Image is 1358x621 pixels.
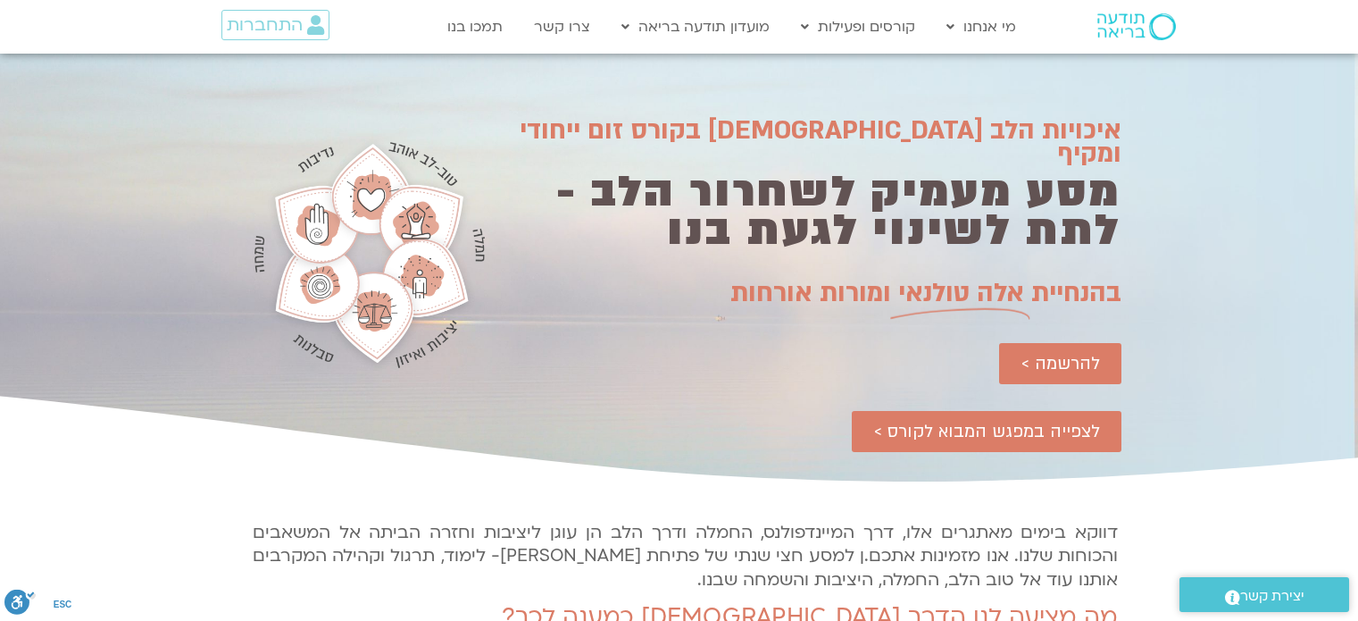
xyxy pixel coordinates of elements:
h1: איכויות הלב [DEMOGRAPHIC_DATA] בקורס זום ייחודי ומקיף [503,119,1121,166]
img: תודעה בריאה [1097,13,1176,40]
a: קורסים ופעילות [792,10,924,44]
span: ומורות אורחות [730,275,891,310]
a: צרו קשר [525,10,599,44]
a: מועדון תודעה בריאה [612,10,779,44]
a: להרשמה > [999,343,1121,384]
span: בהנחיית [1031,275,1121,310]
a: התחברות [221,10,329,40]
a: תמכו בנו [438,10,512,44]
span: יצירת קשר [1240,584,1304,608]
a: לצפייה במפגש המבוא לקורס > [852,411,1121,452]
a: מי אנחנו [937,10,1025,44]
span: להרשמה > [1021,354,1100,373]
span: דווקא בימים מאתגרים אלו, דרך המיינדפולנס, החמלה ודרך הלב הן עוגן ליציבות וחזרה הביתה אל המשאבים ו... [253,521,1118,592]
span: התחברות [227,15,303,35]
span: לצפייה במפגש המבוא לקורס > [873,422,1100,441]
a: יצירת קשר [1179,577,1349,612]
h1: מסע מעמיק לשחרור הלב - לתת לשינוי לגעת בנו [503,173,1121,250]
